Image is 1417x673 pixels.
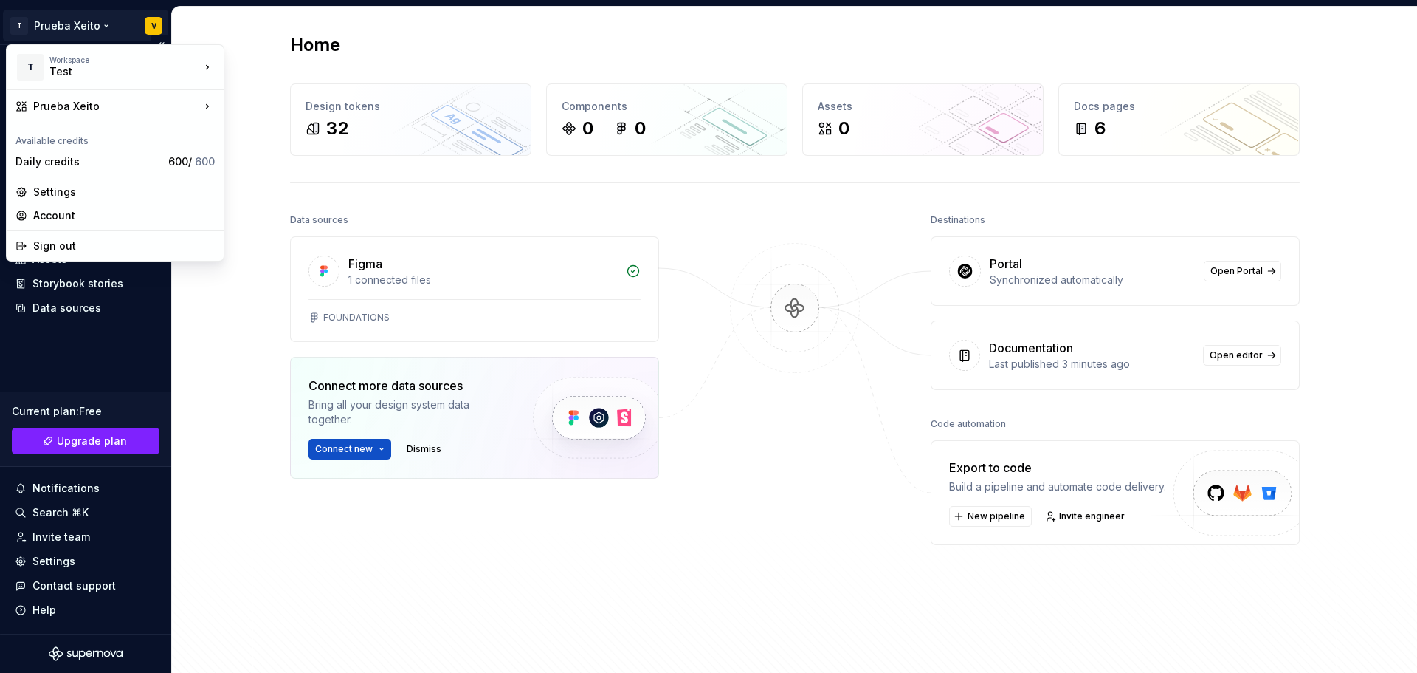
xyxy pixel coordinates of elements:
[17,54,44,81] div: T
[49,55,200,64] div: Workspace
[195,155,215,168] span: 600
[33,99,200,114] div: Prueba Xeito
[33,185,215,199] div: Settings
[10,126,221,150] div: Available credits
[168,155,215,168] span: 600 /
[49,64,175,79] div: Test
[15,154,162,169] div: Daily credits
[33,239,215,253] div: Sign out
[33,208,215,223] div: Account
